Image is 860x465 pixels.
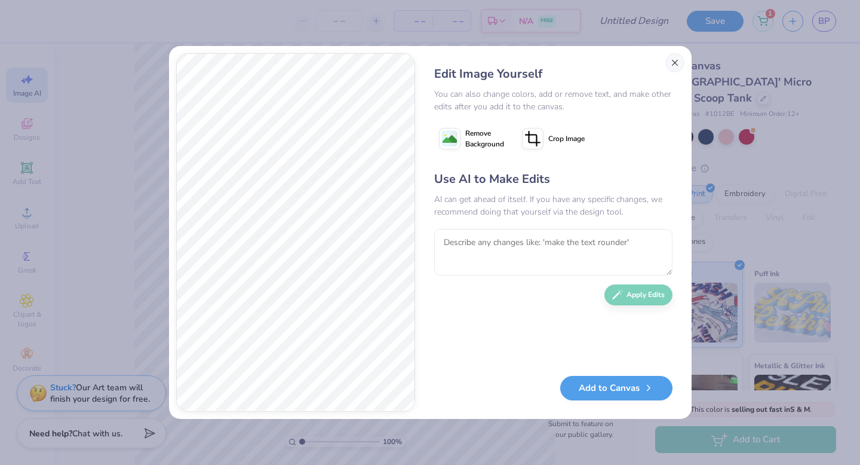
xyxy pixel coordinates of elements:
[434,88,672,113] div: You can also change colors, add or remove text, and make other edits after you add it to the canvas.
[560,376,672,400] button: Add to Canvas
[434,65,672,83] div: Edit Image Yourself
[548,133,585,144] span: Crop Image
[465,128,504,149] span: Remove Background
[434,124,509,154] button: Remove Background
[434,170,672,188] div: Use AI to Make Edits
[517,124,592,154] button: Crop Image
[665,53,684,72] button: Close
[434,193,672,218] div: AI can get ahead of itself. If you have any specific changes, we recommend doing that yourself vi...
